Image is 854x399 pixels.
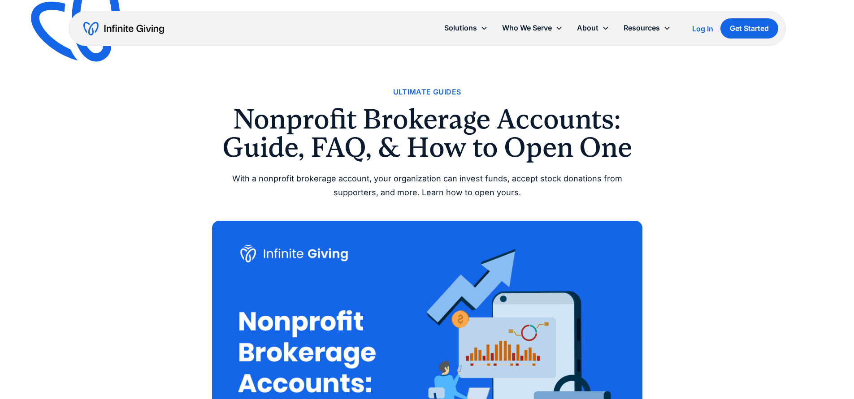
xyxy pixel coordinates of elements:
[577,22,598,34] div: About
[720,18,778,39] a: Get Started
[692,23,713,34] a: Log In
[624,22,660,34] div: Resources
[692,25,713,32] div: Log In
[502,22,552,34] div: Who We Serve
[495,18,570,38] div: Who We Serve
[437,18,495,38] div: Solutions
[83,21,164,36] a: home
[570,18,616,38] div: About
[212,105,642,161] h1: Nonprofit Brokerage Accounts: Guide, FAQ, & How to Open One
[444,22,477,34] div: Solutions
[393,86,461,98] a: Ultimate Guides
[616,18,678,38] div: Resources
[212,172,642,199] div: With a nonprofit brokerage account, your organization can invest funds, accept stock donations fr...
